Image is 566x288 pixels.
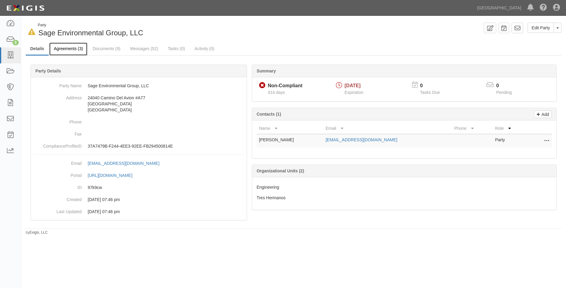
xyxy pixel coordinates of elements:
[268,90,285,95] span: Since 08/05/2024
[540,4,547,11] i: Help Center - Complianz
[345,90,363,95] span: Expiration
[493,134,528,148] td: Party
[496,90,512,95] span: Pending
[88,160,159,166] div: [EMAIL_ADDRESS][DOMAIN_NAME]
[88,161,166,166] a: [EMAIL_ADDRESS][DOMAIN_NAME]
[190,43,219,55] a: Activity (0)
[257,134,323,148] td: [PERSON_NAME]
[26,43,49,56] a: Details
[33,194,82,203] dt: Created
[496,82,519,89] p: 0
[5,3,46,14] img: logo-5460c22ac91f19d4615b14bd174203de0afe785f0fc80cf4dbbc73dc1793850b.png
[493,123,528,134] th: Role
[88,143,244,149] p: 37A7479B-F244-4EE3-92EE-FB294500814E
[268,82,303,89] div: Non-Compliant
[474,2,524,14] a: [GEOGRAPHIC_DATA]
[30,230,48,235] a: Exigis, LLC
[33,206,244,218] dd: 08/05/2024 07:46 pm
[125,43,163,55] a: Messages (52)
[257,185,279,190] span: Engineering
[259,82,265,89] i: Non-Compliant
[88,173,139,178] a: [URL][DOMAIN_NAME]
[33,80,82,89] dt: Party Name
[163,43,190,55] a: Tasks (0)
[33,116,82,125] dt: Phone
[28,29,35,35] i: In Default since 06/09/2025
[12,40,19,45] div: 5
[420,82,447,89] p: 0
[35,69,61,73] b: Party Details
[26,23,289,38] div: Sage Environmental Group, LLC
[38,23,143,28] div: Party
[257,195,286,200] span: Tres Hermanos
[33,194,244,206] dd: 08/05/2024 07:46 pm
[49,43,87,56] a: Agreements (3)
[88,43,125,55] a: Documents (9)
[534,110,552,118] a: Add
[326,137,397,142] a: [EMAIL_ADDRESS][DOMAIN_NAME]
[33,181,244,194] dd: 97k9cw
[420,90,440,95] span: Tasks Due
[33,128,82,137] dt: Fax
[33,169,82,178] dt: Portal
[257,123,323,134] th: Name
[33,157,82,166] dt: Email
[345,83,361,88] span: [DATE]
[540,111,549,118] p: Add
[33,80,244,92] dd: Sage Environmental Group, LLC
[33,181,82,190] dt: ID
[33,206,82,215] dt: Last Updated
[528,23,554,33] a: Edit Party
[257,168,304,173] b: Organizational Units (2)
[26,230,48,235] small: by
[323,123,452,134] th: Email
[257,112,281,117] b: Contacts (1)
[452,123,493,134] th: Phone
[33,140,82,149] dt: ComplianceProfileID
[38,29,143,37] span: Sage Environmental Group, LLC
[257,69,276,73] b: Summary
[33,92,244,116] dd: 24040 Camino Del Avion #A77 [GEOGRAPHIC_DATA] [GEOGRAPHIC_DATA]
[33,92,82,101] dt: Address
